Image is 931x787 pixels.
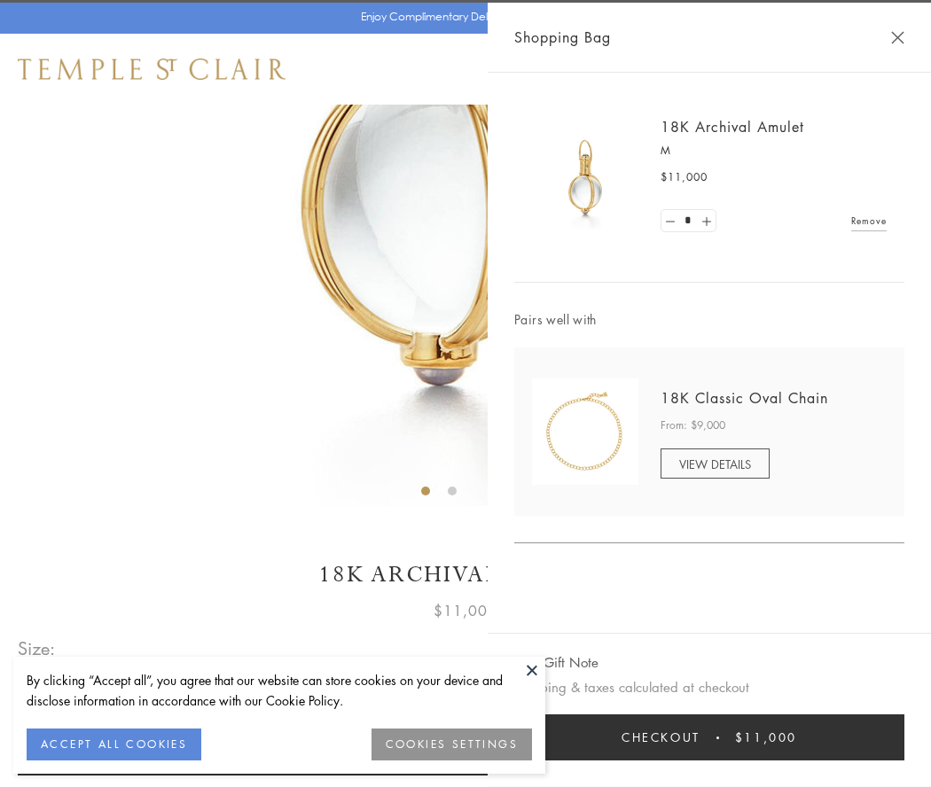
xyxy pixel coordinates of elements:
[514,26,611,49] span: Shopping Bag
[661,417,725,434] span: From: $9,000
[622,728,700,747] span: Checkout
[679,456,751,472] span: VIEW DETAILS
[661,210,679,232] a: Set quantity to 0
[514,714,904,760] button: Checkout $11,000
[661,117,804,136] a: 18K Archival Amulet
[532,124,638,230] img: 18K Archival Amulet
[27,729,201,760] button: ACCEPT ALL COOKIES
[514,676,904,698] p: Shipping & taxes calculated at checkout
[27,670,532,711] div: By clicking “Accept all”, you agree that our website can store cookies on your device and disclos...
[372,729,532,760] button: COOKIES SETTINGS
[735,728,797,747] span: $11,000
[18,634,57,663] span: Size:
[434,599,497,622] span: $11,000
[18,559,913,590] h1: 18K Archival Amulet
[514,309,904,330] span: Pairs well with
[18,58,286,80] img: Temple St. Clair
[661,448,770,479] a: VIEW DETAILS
[697,210,715,232] a: Set quantity to 2
[661,168,708,186] span: $11,000
[514,651,598,674] button: Add Gift Note
[851,211,887,230] a: Remove
[532,378,638,485] img: N88865-OV18
[361,8,562,26] p: Enjoy Complimentary Delivery & Returns
[891,31,904,44] button: Close Shopping Bag
[661,142,887,160] p: M
[661,388,828,408] a: 18K Classic Oval Chain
